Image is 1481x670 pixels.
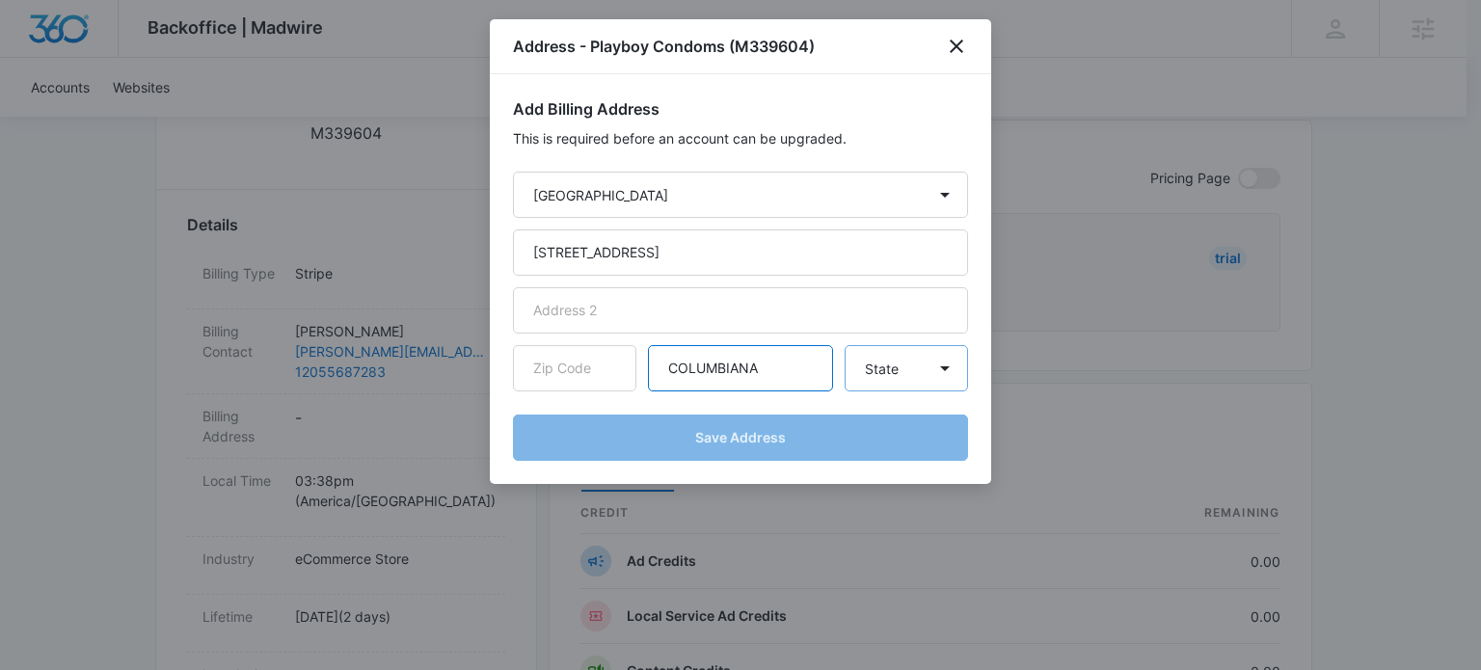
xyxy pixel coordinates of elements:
[513,345,636,391] input: Zip Code
[648,345,833,391] input: City
[513,97,968,121] h2: Add Billing Address
[945,35,968,58] button: close
[513,287,968,334] input: Address 2
[513,128,968,148] p: This is required before an account can be upgraded.
[513,35,815,58] h1: Address - Playboy Condoms (M339604)
[513,229,968,276] input: Address 1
